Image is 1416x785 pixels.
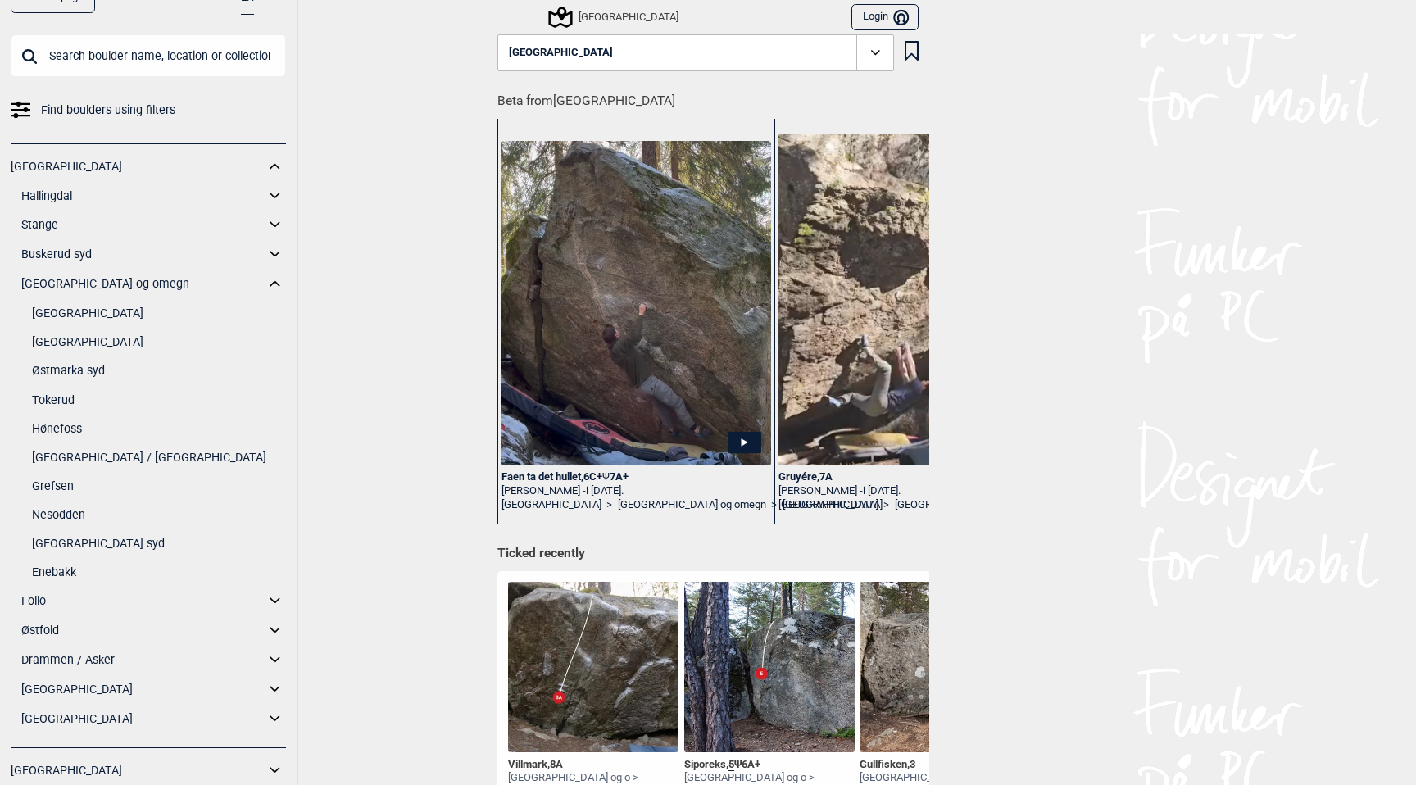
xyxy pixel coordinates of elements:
[21,243,265,266] a: Buskerud syd
[21,184,265,208] a: Hallingdal
[21,589,265,613] a: Follo
[21,213,265,237] a: Stange
[21,272,265,296] a: [GEOGRAPHIC_DATA] og omegn
[501,498,601,512] a: [GEOGRAPHIC_DATA]
[497,82,929,111] h1: Beta from [GEOGRAPHIC_DATA]
[32,302,286,325] a: [GEOGRAPHIC_DATA]
[771,498,777,512] span: >
[497,34,894,72] button: [GEOGRAPHIC_DATA]
[684,758,855,772] div: Siporeks , Ψ
[501,470,771,484] div: Faen ta det hullet , 6C+ 7A+
[778,484,1048,498] div: [PERSON_NAME] -
[684,582,855,752] img: Siporeks 200318
[21,707,265,731] a: [GEOGRAPHIC_DATA]
[32,474,286,498] a: Grefsen
[586,484,624,497] span: i [DATE].
[851,4,919,31] button: Login
[618,498,766,512] a: [GEOGRAPHIC_DATA] og omegn
[910,758,915,770] span: 3
[860,758,1030,772] div: Gullfisken ,
[895,498,1043,512] a: [GEOGRAPHIC_DATA] og omegn
[778,470,1048,484] div: Gruyére , 7A
[778,134,1048,465] img: Knut pa Gruyere
[21,678,265,701] a: [GEOGRAPHIC_DATA]
[863,484,901,497] span: i [DATE].
[41,98,175,122] span: Find boulders using filters
[32,532,286,556] a: [GEOGRAPHIC_DATA] syd
[508,758,678,772] div: Villmark ,
[497,545,919,563] h1: Ticked recently
[21,648,265,672] a: Drammen / Asker
[501,484,771,498] div: [PERSON_NAME] -
[728,758,734,771] span: 5
[32,359,286,383] a: Østmarka syd
[509,47,613,59] span: [GEOGRAPHIC_DATA]
[11,759,265,783] a: [GEOGRAPHIC_DATA]
[32,560,286,584] a: Enebakk
[742,758,760,770] span: 6A+
[21,619,265,642] a: Østfold
[11,34,286,77] input: Search boulder name, location or collection
[11,155,265,179] a: [GEOGRAPHIC_DATA]
[11,98,286,122] a: Find boulders using filters
[551,7,678,27] div: [GEOGRAPHIC_DATA]
[778,498,878,512] a: [GEOGRAPHIC_DATA]
[501,141,771,465] img: Knut pa Faen ta det hullet
[883,498,889,512] span: >
[32,446,286,470] a: [GEOGRAPHIC_DATA] / [GEOGRAPHIC_DATA]
[508,582,678,752] img: Villmark 200509
[550,758,563,770] span: 8A
[32,417,286,441] a: Hønefoss
[606,498,612,512] span: >
[860,582,1030,752] img: Gullfisken 210514
[32,388,286,412] a: Tokerud
[32,330,286,354] a: [GEOGRAPHIC_DATA]
[602,470,610,483] span: Ψ
[32,503,286,527] a: Nesodden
